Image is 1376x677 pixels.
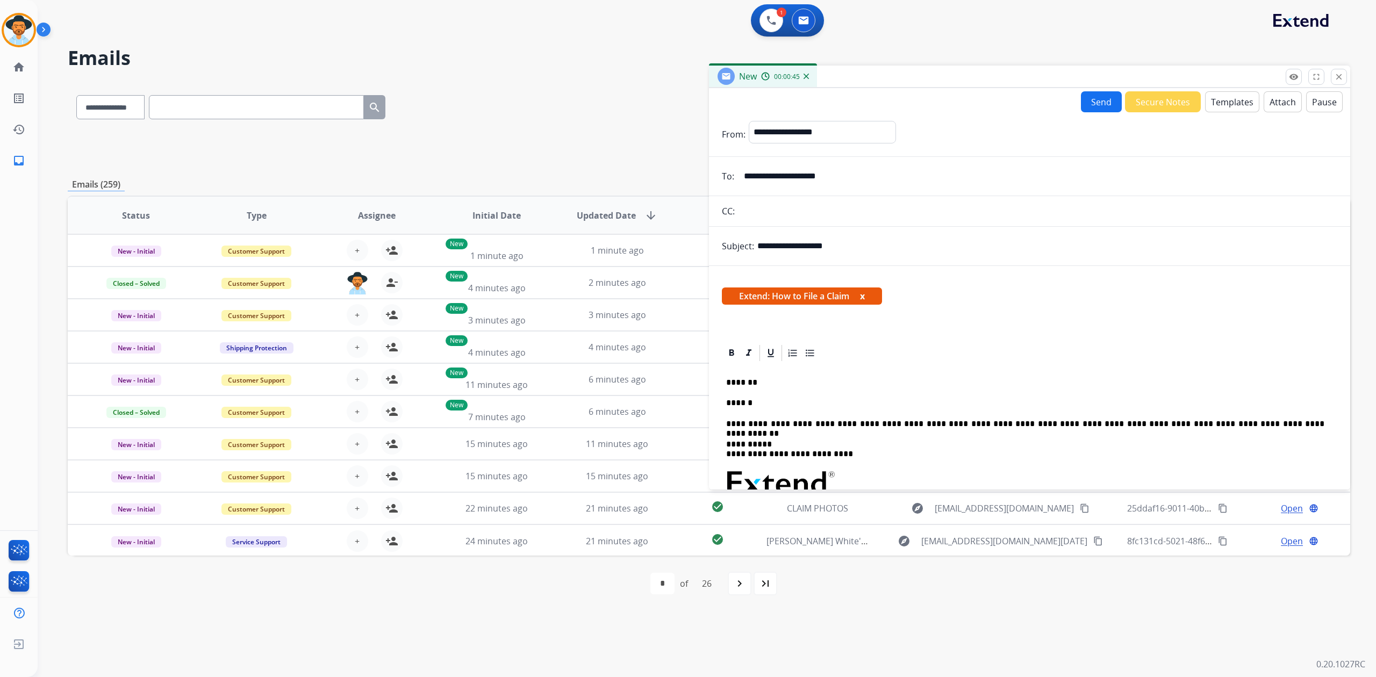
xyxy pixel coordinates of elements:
[68,178,125,191] p: Emails (259)
[385,308,398,321] mat-icon: person_add
[355,535,360,548] span: +
[355,373,360,386] span: +
[221,246,291,257] span: Customer Support
[777,8,786,17] div: 1
[1316,658,1365,671] p: 0.20.1027RC
[1311,72,1321,82] mat-icon: fullscreen
[221,310,291,321] span: Customer Support
[787,502,848,514] span: CLAIM PHOTOS
[1306,91,1343,112] button: Pause
[385,244,398,257] mat-icon: person_add
[1205,91,1259,112] button: Templates
[12,92,25,105] mat-icon: list_alt
[385,276,398,289] mat-icon: person_remove
[723,345,740,361] div: Bold
[465,470,528,482] span: 15 minutes ago
[759,577,772,590] mat-icon: last_page
[591,244,644,256] span: 1 minute ago
[385,405,398,418] mat-icon: person_add
[111,342,161,354] span: New - Initial
[111,503,161,515] span: New - Initial
[355,405,360,418] span: +
[106,407,166,418] span: Closed – Solved
[12,123,25,136] mat-icon: history
[465,379,528,391] span: 11 minutes ago
[355,308,360,321] span: +
[446,368,468,378] p: New
[1309,536,1318,546] mat-icon: language
[4,15,34,45] img: avatar
[921,535,1087,548] span: [EMAIL_ADDRESS][DOMAIN_NAME][DATE]
[711,533,724,546] mat-icon: check_circle
[446,335,468,346] p: New
[739,70,757,82] span: New
[347,530,368,552] button: +
[465,502,528,514] span: 22 minutes ago
[1080,503,1090,513] mat-icon: content_copy
[111,246,161,257] span: New - Initial
[247,209,267,222] span: Type
[741,345,757,361] div: Italic
[122,209,150,222] span: Status
[1334,72,1344,82] mat-icon: close
[722,128,746,141] p: From:
[385,502,398,515] mat-icon: person_add
[722,287,882,305] span: Extend: How to File a Claim
[111,374,161,386] span: New - Initial
[1081,91,1122,112] button: Send
[111,439,161,450] span: New - Initial
[347,498,368,519] button: +
[785,345,801,361] div: Ordered List
[711,500,724,513] mat-icon: check_circle
[468,314,526,326] span: 3 minutes ago
[722,205,735,218] p: CC:
[766,535,923,547] span: [PERSON_NAME] White's 1-8299561191
[221,374,291,386] span: Customer Support
[1309,503,1318,513] mat-icon: language
[860,290,865,303] button: x
[355,470,360,482] span: +
[1289,72,1299,82] mat-icon: remove_red_eye
[355,502,360,515] span: +
[1127,502,1292,514] span: 25ddaf16-9011-40bc-bdec-0b98ae810c96
[589,309,646,321] span: 3 minutes ago
[220,342,293,354] span: Shipping Protection
[802,345,818,361] div: Bullet List
[1264,91,1302,112] button: Attach
[347,465,368,487] button: +
[347,304,368,326] button: +
[589,373,646,385] span: 6 minutes ago
[347,433,368,455] button: +
[385,535,398,548] mat-icon: person_add
[1218,503,1228,513] mat-icon: content_copy
[111,471,161,482] span: New - Initial
[586,502,648,514] span: 21 minutes ago
[385,470,398,482] mat-icon: person_add
[355,244,360,257] span: +
[221,503,291,515] span: Customer Support
[680,577,688,590] div: of
[733,577,746,590] mat-icon: navigate_next
[385,373,398,386] mat-icon: person_add
[106,278,166,289] span: Closed – Solved
[465,438,528,450] span: 15 minutes ago
[589,277,646,289] span: 2 minutes ago
[1127,535,1289,547] span: 8fc131cd-5021-48f6-a8b4-352435d6362e
[221,439,291,450] span: Customer Support
[586,438,648,450] span: 11 minutes ago
[1218,536,1228,546] mat-icon: content_copy
[347,336,368,358] button: +
[586,535,648,547] span: 21 minutes ago
[12,61,25,74] mat-icon: home
[446,400,468,410] p: New
[898,535,911,548] mat-icon: explore
[355,437,360,450] span: +
[468,282,526,294] span: 4 minutes ago
[347,401,368,422] button: +
[226,536,287,548] span: Service Support
[935,502,1074,515] span: [EMAIL_ADDRESS][DOMAIN_NAME]
[586,470,648,482] span: 15 minutes ago
[446,239,468,249] p: New
[347,272,368,294] img: agent-avatar
[468,411,526,423] span: 7 minutes ago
